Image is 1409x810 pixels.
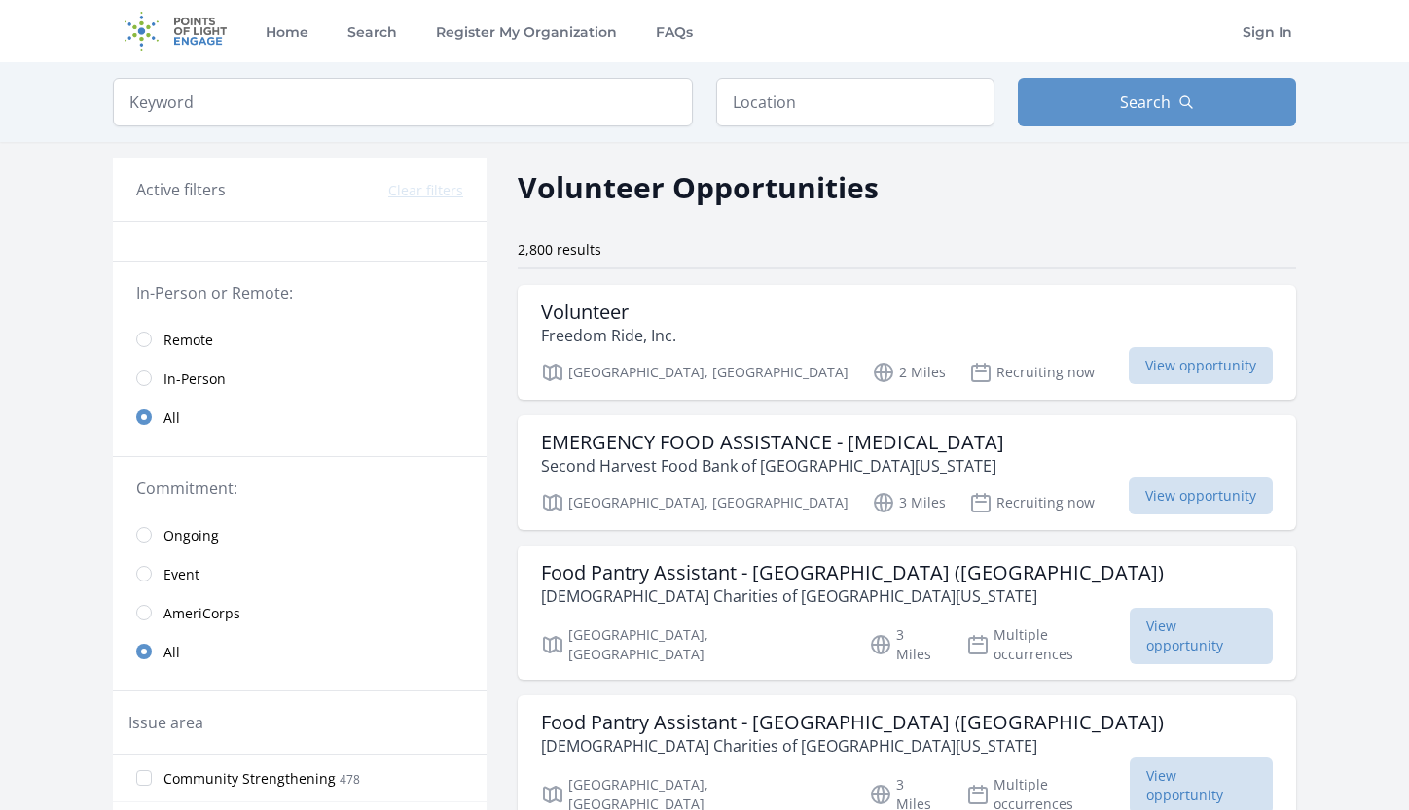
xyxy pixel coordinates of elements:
[340,771,360,788] span: 478
[163,604,240,623] span: AmeriCorps
[1018,78,1296,126] button: Search
[541,431,1004,454] h3: EMERGENCY FOOD ASSISTANCE - [MEDICAL_DATA]
[1129,477,1273,514] span: View opportunity
[541,734,1164,757] p: [DEMOGRAPHIC_DATA] Charities of [GEOGRAPHIC_DATA][US_STATE]
[136,476,463,500] legend: Commitment:
[163,769,336,789] span: Community Strengthening
[518,240,601,259] span: 2,800 results
[113,515,487,554] a: Ongoing
[163,370,226,389] span: In-Person
[518,415,1296,530] a: EMERGENCY FOOD ASSISTANCE - [MEDICAL_DATA] Second Harvest Food Bank of [GEOGRAPHIC_DATA][US_STATE...
[113,359,487,398] a: In-Person
[541,711,1164,734] h3: Food Pantry Assistant - [GEOGRAPHIC_DATA] ([GEOGRAPHIC_DATA])
[113,593,487,632] a: AmeriCorps
[163,331,213,350] span: Remote
[518,285,1296,400] a: Volunteer Freedom Ride, Inc. [GEOGRAPHIC_DATA], [GEOGRAPHIC_DATA] 2 Miles Recruiting now View opp...
[869,625,942,664] p: 3 Miles
[136,178,226,201] h3: Active filters
[541,324,676,347] p: Freedom Ride, Inc.
[541,361,849,384] p: [GEOGRAPHIC_DATA], [GEOGRAPHIC_DATA]
[113,398,487,437] a: All
[872,361,946,384] p: 2 Miles
[872,491,946,514] p: 3 Miles
[113,320,487,359] a: Remote
[541,454,1004,477] p: Second Harvest Food Bank of [GEOGRAPHIC_DATA][US_STATE]
[163,565,199,584] span: Event
[541,300,676,324] h3: Volunteer
[163,526,219,546] span: Ongoing
[1129,347,1273,384] span: View opportunity
[113,78,693,126] input: Keyword
[128,711,203,734] legend: Issue area
[518,165,879,209] h2: Volunteer Opportunities
[969,361,1095,384] p: Recruiting now
[113,632,487,671] a: All
[541,625,846,664] p: [GEOGRAPHIC_DATA], [GEOGRAPHIC_DATA]
[163,408,180,428] span: All
[518,546,1296,680] a: Food Pantry Assistant - [GEOGRAPHIC_DATA] ([GEOGRAPHIC_DATA]) [DEMOGRAPHIC_DATA] Charities of [GE...
[163,643,180,662] span: All
[541,584,1164,608] p: [DEMOGRAPHIC_DATA] Charities of [GEOGRAPHIC_DATA][US_STATE]
[716,78,994,126] input: Location
[966,625,1131,664] p: Multiple occurrences
[136,281,463,304] legend: In-Person or Remote:
[388,181,463,200] button: Clear filters
[1130,608,1273,664] span: View opportunity
[1120,90,1171,114] span: Search
[136,770,152,786] input: Community Strengthening 478
[969,491,1095,514] p: Recruiting now
[541,491,849,514] p: [GEOGRAPHIC_DATA], [GEOGRAPHIC_DATA]
[541,561,1164,584] h3: Food Pantry Assistant - [GEOGRAPHIC_DATA] ([GEOGRAPHIC_DATA])
[113,554,487,593] a: Event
